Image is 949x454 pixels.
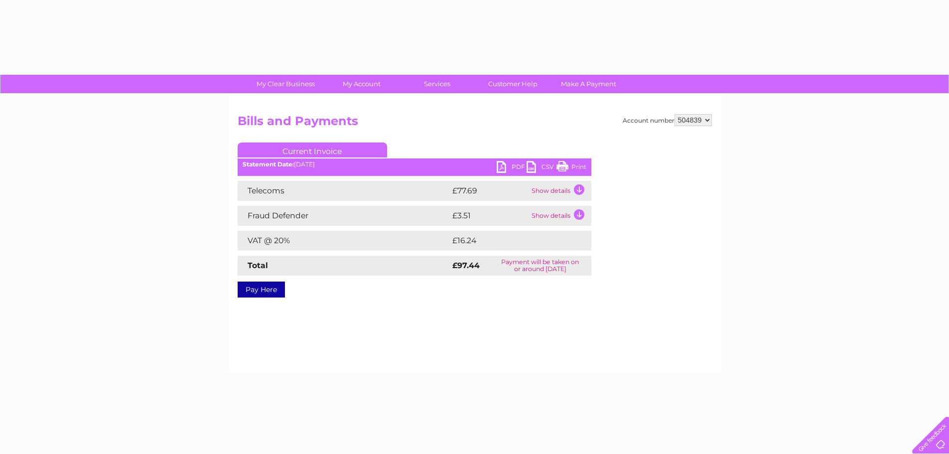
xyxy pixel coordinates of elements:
a: Current Invoice [238,143,387,157]
a: CSV [527,161,556,175]
td: £16.24 [450,231,570,251]
td: Payment will be taken on or around [DATE] [489,256,591,276]
td: Show details [529,181,591,201]
a: Print [556,161,586,175]
td: Telecoms [238,181,450,201]
strong: £97.44 [452,261,480,270]
a: My Clear Business [245,75,327,93]
div: [DATE] [238,161,591,168]
td: £77.69 [450,181,529,201]
a: Pay Here [238,282,285,298]
a: Services [396,75,478,93]
a: Customer Help [472,75,554,93]
a: Make A Payment [547,75,630,93]
td: Fraud Defender [238,206,450,226]
div: Account number [623,114,712,126]
h2: Bills and Payments [238,114,712,133]
b: Statement Date: [243,160,294,168]
td: £3.51 [450,206,529,226]
a: My Account [320,75,403,93]
strong: Total [248,261,268,270]
a: PDF [497,161,527,175]
td: VAT @ 20% [238,231,450,251]
td: Show details [529,206,591,226]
